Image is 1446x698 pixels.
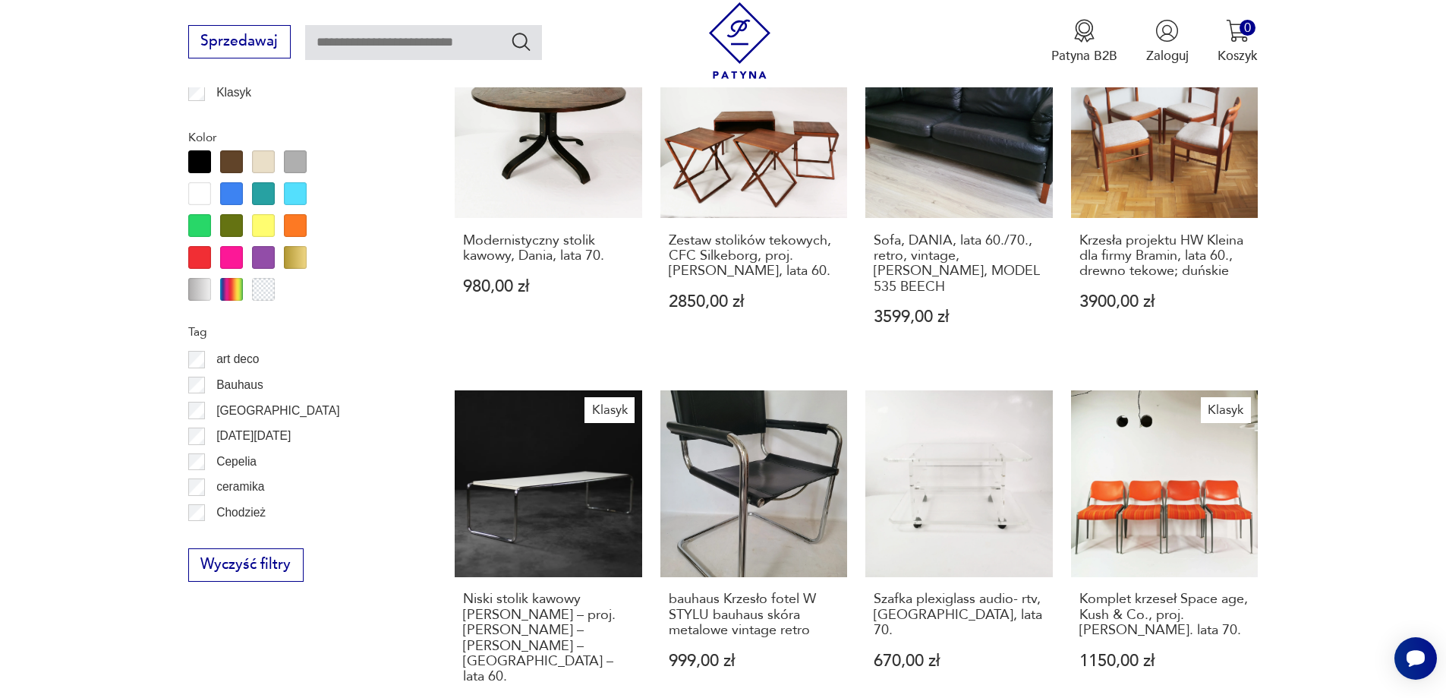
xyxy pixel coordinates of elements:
[701,2,778,79] img: Patyna - sklep z meblami i dekoracjami vintage
[874,233,1044,295] h3: Sofa, DANIA, lata 60./70., retro, vintage, [PERSON_NAME], MODEL 535 BEECH
[1218,47,1258,65] p: Koszyk
[1079,592,1250,638] h3: Komplet krzeseł Space age, Kush & Co., proj. [PERSON_NAME]. lata 70.
[1146,47,1189,65] p: Zaloguj
[188,128,411,147] p: Kolor
[216,83,251,103] p: Klasyk
[1079,294,1250,310] p: 3900,00 zł
[1051,47,1117,65] p: Patyna B2B
[669,294,840,310] p: 2850,00 zł
[188,548,304,582] button: Wyczyść filtry
[1073,19,1096,43] img: Ikona medalu
[455,31,642,361] a: Modernistyczny stolik kawowy, Dania, lata 70.Modernistyczny stolik kawowy, Dania, lata 70.980,00 zł
[463,233,634,264] h3: Modernistyczny stolik kawowy, Dania, lata 70.
[463,279,634,295] p: 980,00 zł
[1079,233,1250,280] h3: Krzesła projektu HW Kleina dla firmy Bramin, lata 60., drewno tekowe; duńskie
[660,31,848,361] a: Zestaw stolików tekowych, CFC Silkeborg, proj. I. Wikkelso, Dania, lata 60.Zestaw stolików tekowy...
[216,503,266,523] p: Chodzież
[216,349,259,369] p: art deco
[865,31,1053,361] a: Sofa, DANIA, lata 60./70., retro, vintage, MOGENS HANSEN, MODEL 535 BEECHSofa, DANIA, lata 60./70...
[510,30,532,52] button: Szukaj
[874,592,1044,638] h3: Szafka plexiglass audio- rtv, [GEOGRAPHIC_DATA], lata 70.
[1071,31,1259,361] a: Krzesła projektu HW Kleina dla firmy Bramin, lata 60., drewno tekowe; duńskieKrzesła projektu HW ...
[463,592,634,684] h3: Niski stolik kawowy [PERSON_NAME] – proj. [PERSON_NAME] – [PERSON_NAME] – [GEOGRAPHIC_DATA] – lat...
[669,592,840,638] h3: bauhaus Krzesło fotel W STYLU bauhaus skóra metalowe vintage retro
[1226,19,1249,43] img: Ikona koszyka
[1240,20,1255,36] div: 0
[669,233,840,280] h3: Zestaw stolików tekowych, CFC Silkeborg, proj. [PERSON_NAME], lata 60.
[216,477,264,497] p: ceramika
[1218,19,1258,65] button: 0Koszyk
[874,653,1044,669] p: 670,00 zł
[188,36,291,49] a: Sprzedawaj
[216,452,257,472] p: Cepelia
[216,401,339,421] p: [GEOGRAPHIC_DATA]
[1155,19,1179,43] img: Ikonka użytkownika
[188,322,411,342] p: Tag
[216,528,262,548] p: Ćmielów
[874,309,1044,325] p: 3599,00 zł
[1051,19,1117,65] a: Ikona medaluPatyna B2B
[1051,19,1117,65] button: Patyna B2B
[216,426,291,446] p: [DATE][DATE]
[216,375,263,395] p: Bauhaus
[1394,637,1437,680] iframe: Smartsupp widget button
[1146,19,1189,65] button: Zaloguj
[669,653,840,669] p: 999,00 zł
[188,25,291,58] button: Sprzedawaj
[1079,653,1250,669] p: 1150,00 zł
